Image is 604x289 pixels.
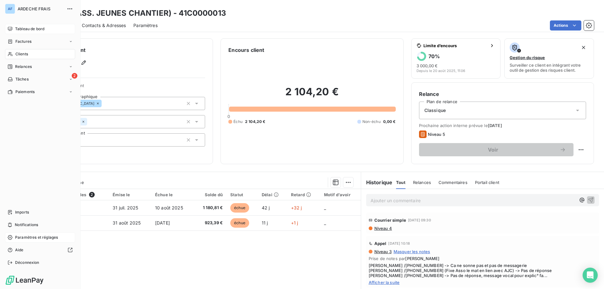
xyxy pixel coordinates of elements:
span: 923,39 € [198,220,223,226]
span: échue [230,218,249,228]
div: Échue le [155,192,190,197]
input: Ajouter une valeur [102,101,107,106]
span: Tâches [15,76,29,82]
span: Déconnexion [15,260,39,265]
div: Statut [230,192,254,197]
span: 0 [227,114,230,119]
span: _ [324,220,326,225]
span: Tout [396,180,405,185]
div: AF [5,4,15,14]
span: Relances [15,64,32,69]
span: Propriétés Client [51,83,205,92]
span: Échu [233,119,243,125]
span: +1 j [291,220,298,225]
div: Open Intercom Messenger [583,268,598,283]
span: [DATE] 09:30 [408,218,431,222]
h6: Relance [419,90,586,98]
span: 2 [72,73,77,79]
span: Clients [15,51,28,57]
span: ARDECHE FRAIS [18,6,63,11]
span: Paiements [15,89,35,95]
span: Prochaine action interne prévue le [419,123,586,128]
span: 42 j [262,205,270,210]
span: Niveau 3 [374,249,392,254]
h6: 70 % [428,53,440,59]
span: Commentaires [439,180,467,185]
span: Notifications [15,222,38,228]
div: Retard [291,192,316,197]
span: Prise de notes par [369,256,596,261]
span: Gestion du risque [510,55,545,60]
span: échue [230,203,249,213]
span: Depuis le 20 août 2025, 11:06 [417,69,465,73]
span: Surveiller ce client en intégrant votre outil de gestion des risques client. [510,63,589,73]
span: [PERSON_NAME] [405,256,439,261]
span: Paramètres et réglages [15,235,58,240]
span: [DATE] [488,123,502,128]
div: Solde dû [198,192,223,197]
span: 2 [89,192,95,197]
button: Voir [419,143,573,156]
span: Appel [374,241,387,246]
div: Motif d'avoir [324,192,357,197]
span: _ [324,205,326,210]
span: 1 180,81 € [198,205,223,211]
span: [PERSON_NAME] /[PHONE_NUMBER] -> Ca ne sonne pas et pas de messagerie [PERSON_NAME] /[PHONE_NUMBE... [369,263,596,278]
span: Afficher la suite [369,280,596,285]
div: Émise le [113,192,148,197]
span: Non-échu [362,119,381,125]
span: 2 104,20 € [245,119,266,125]
span: [DATE] 10:18 [388,242,410,245]
h6: Historique [361,179,393,186]
span: Limite d’encours [423,43,487,48]
span: [DATE] [155,220,170,225]
div: Délai [262,192,283,197]
span: Niveau 4 [374,226,392,231]
span: Courrier simple [374,218,406,223]
h2: 2 104,20 € [228,86,395,104]
img: Logo LeanPay [5,275,44,285]
button: Gestion du risqueSurveiller ce client en intégrant votre outil de gestion des risques client. [504,38,594,79]
span: 3 000,00 € [417,63,438,68]
a: Aide [5,245,75,255]
h6: Encours client [228,46,264,54]
span: Relances [413,180,431,185]
h6: Informations client [38,46,205,54]
span: Portail client [475,180,499,185]
span: +32 j [291,205,302,210]
span: 0,00 € [383,119,396,125]
button: Actions [550,20,581,31]
span: 10 août 2025 [155,205,183,210]
span: Niveau 5 [428,132,445,137]
span: 11 j [262,220,268,225]
span: Tableau de bord [15,26,44,32]
span: Masquer les notes [394,249,430,254]
input: Ajouter une valeur [87,119,92,125]
span: Voir [427,147,560,152]
span: Factures [15,39,31,44]
button: Limite d’encours70%3 000,00 €Depuis le 20 août 2025, 11:06 [411,38,501,79]
span: Imports [15,209,29,215]
span: 31 juil. 2025 [113,205,138,210]
h3: AJC (ASS. JEUNES CHANTIER) - 41C0000013 [55,8,226,19]
span: Contacts & Adresses [82,22,126,29]
span: Classique [424,107,446,114]
span: Aide [15,247,24,253]
span: Paramètres [133,22,158,29]
span: 31 août 2025 [113,220,141,225]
